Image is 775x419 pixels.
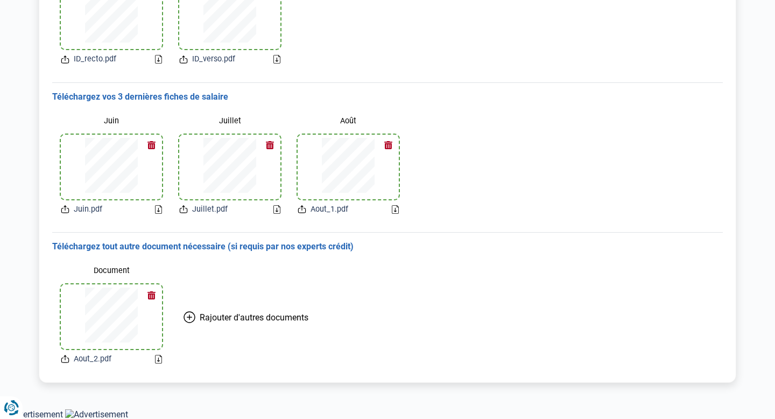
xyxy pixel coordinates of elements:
[273,55,280,64] a: Download
[298,111,399,130] label: Août
[74,204,102,215] span: Juin.pdf
[311,204,348,215] span: Aout_1.pdf
[61,261,162,280] label: Document
[52,241,723,253] h3: Téléchargez tout autre document nécessaire (si requis par nos experts crédit)
[171,261,321,374] button: Rajouter d'autres documents
[155,355,162,364] a: Download
[200,312,308,323] span: Rajouter d'autres documents
[61,111,162,130] label: Juin
[155,205,162,214] a: Download
[392,205,399,214] a: Download
[74,53,116,65] span: ID_recto.pdf
[179,111,280,130] label: Juillet
[155,55,162,64] a: Download
[52,92,723,103] h3: Téléchargez vos 3 dernières fiches de salaire
[74,353,111,365] span: Aout_2.pdf
[192,204,228,215] span: Juillet.pdf
[273,205,280,214] a: Download
[192,53,235,65] span: ID_verso.pdf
